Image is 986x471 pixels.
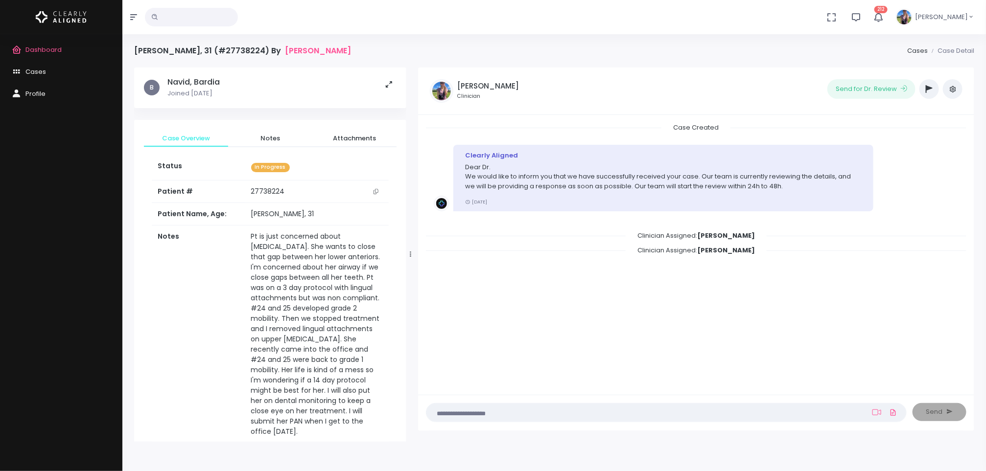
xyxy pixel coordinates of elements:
[167,77,220,87] h5: Navid, Bardia
[36,7,87,27] img: Logo Horizontal
[457,82,519,90] h5: [PERSON_NAME]
[251,163,290,172] span: In Progress
[915,12,968,22] span: [PERSON_NAME]
[25,67,46,76] span: Cases
[152,155,245,180] th: Status
[245,180,389,203] td: 27738224
[697,246,755,255] b: [PERSON_NAME]
[874,6,888,13] span: 212
[152,203,245,225] th: Patient Name, Age:
[152,134,220,143] span: Case Overview
[152,225,245,443] th: Notes
[245,225,389,443] td: Pt is just concerned about [MEDICAL_DATA]. She wants to close that gap between her lower anterior...
[236,134,305,143] span: Notes
[895,8,913,26] img: Header Avatar
[465,151,862,160] div: Clearly Aligned
[285,46,351,55] a: [PERSON_NAME]
[144,80,160,95] span: B
[134,46,351,55] h4: [PERSON_NAME], 31 (#27738224) By
[626,228,767,243] span: Clinician Assigned:
[465,162,862,191] p: Dear Dr. We would like to inform you that we have successfully received your case. Our team is cu...
[152,180,245,203] th: Patient #
[827,79,916,99] button: Send for Dr. Review
[320,134,389,143] span: Attachments
[887,404,899,421] a: Add Files
[25,45,62,54] span: Dashboard
[25,89,46,98] span: Profile
[661,120,730,135] span: Case Created
[426,123,966,384] div: scrollable content
[907,46,928,55] a: Cases
[928,46,974,56] li: Case Detail
[697,231,755,240] b: [PERSON_NAME]
[626,243,767,258] span: Clinician Assigned:
[465,199,487,205] small: [DATE]
[134,67,406,442] div: scrollable content
[457,92,519,100] small: Clinician
[245,203,389,225] td: [PERSON_NAME], 31
[167,89,220,98] p: Joined [DATE]
[870,408,883,416] a: Add Loom Video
